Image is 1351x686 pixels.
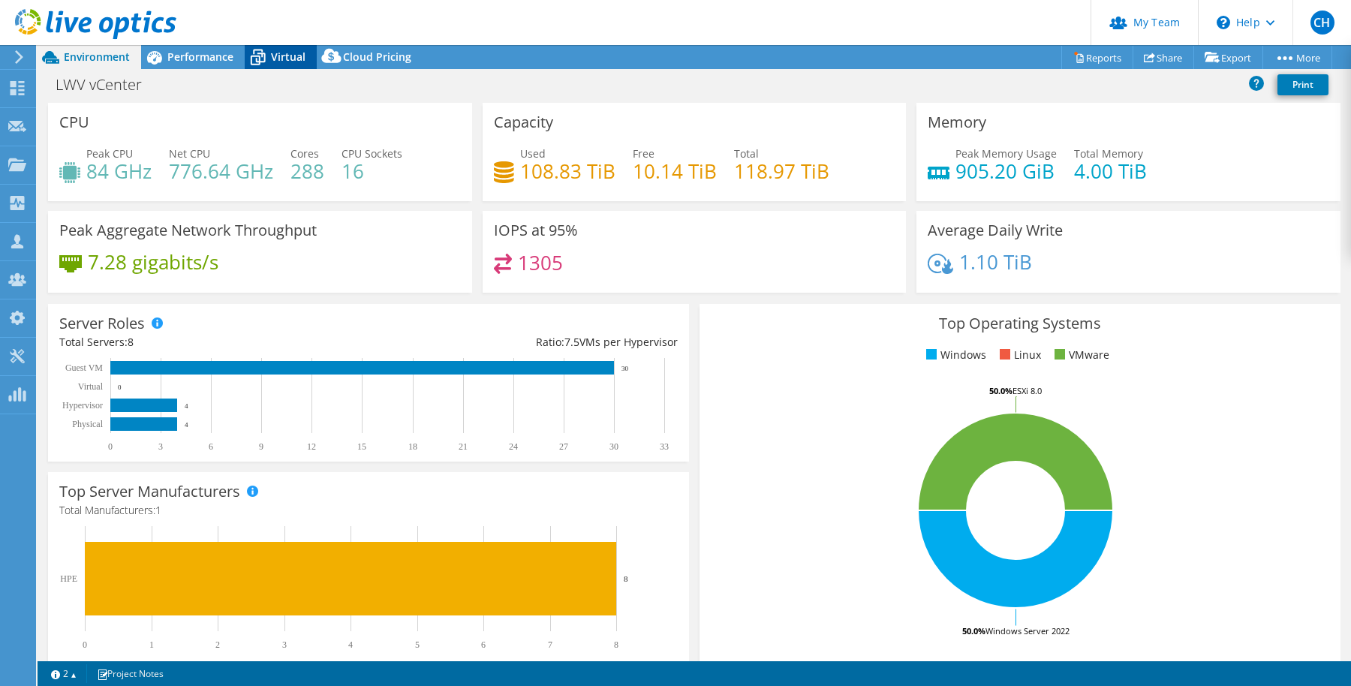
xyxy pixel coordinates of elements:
[59,502,678,519] h4: Total Manufacturers:
[955,163,1057,179] h4: 905.20 GiB
[342,146,402,161] span: CPU Sockets
[307,441,316,452] text: 12
[955,146,1057,161] span: Peak Memory Usage
[633,146,654,161] span: Free
[494,114,553,131] h3: Capacity
[1074,163,1147,179] h4: 4.00 TiB
[614,639,618,650] text: 8
[271,50,305,64] span: Virtual
[520,163,615,179] h4: 108.83 TiB
[185,402,188,410] text: 4
[564,335,579,349] span: 7.5
[1277,74,1328,95] a: Print
[149,639,154,650] text: 1
[282,639,287,650] text: 3
[621,365,629,372] text: 30
[72,419,103,429] text: Physical
[928,222,1063,239] h3: Average Daily Write
[518,254,563,271] h4: 1305
[481,639,486,650] text: 6
[1217,16,1230,29] svg: \n
[1074,146,1143,161] span: Total Memory
[660,441,669,452] text: 33
[509,441,518,452] text: 24
[1012,385,1042,396] tspan: ESXi 8.0
[118,384,122,391] text: 0
[59,114,89,131] h3: CPU
[996,347,1041,363] li: Linux
[65,363,103,373] text: Guest VM
[108,441,113,452] text: 0
[734,163,829,179] h4: 118.97 TiB
[41,664,87,683] a: 2
[624,574,628,583] text: 8
[520,146,546,161] span: Used
[209,441,213,452] text: 6
[259,441,263,452] text: 9
[185,421,188,429] text: 4
[1193,46,1263,69] a: Export
[167,50,233,64] span: Performance
[962,625,985,636] tspan: 50.0%
[59,222,317,239] h3: Peak Aggregate Network Throughput
[59,483,240,500] h3: Top Server Manufacturers
[86,146,133,161] span: Peak CPU
[343,50,411,64] span: Cloud Pricing
[86,163,152,179] h4: 84 GHz
[633,163,717,179] h4: 10.14 TiB
[1133,46,1194,69] a: Share
[128,335,134,349] span: 8
[342,163,402,179] h4: 16
[88,254,218,270] h4: 7.28 gigabits/s
[83,639,87,650] text: 0
[158,441,163,452] text: 3
[559,441,568,452] text: 27
[169,163,273,179] h4: 776.64 GHz
[985,625,1070,636] tspan: Windows Server 2022
[1051,347,1109,363] li: VMware
[290,146,319,161] span: Cores
[408,441,417,452] text: 18
[922,347,986,363] li: Windows
[734,146,759,161] span: Total
[357,441,366,452] text: 15
[548,639,552,650] text: 7
[348,639,353,650] text: 4
[459,441,468,452] text: 21
[78,381,104,392] text: Virtual
[989,385,1012,396] tspan: 50.0%
[169,146,210,161] span: Net CPU
[928,114,986,131] h3: Memory
[62,400,103,411] text: Hypervisor
[59,334,369,351] div: Total Servers:
[155,503,161,517] span: 1
[64,50,130,64] span: Environment
[59,315,145,332] h3: Server Roles
[959,254,1032,270] h4: 1.10 TiB
[711,315,1329,332] h3: Top Operating Systems
[290,163,324,179] h4: 288
[1310,11,1334,35] span: CH
[494,222,578,239] h3: IOPS at 95%
[215,639,220,650] text: 2
[60,573,77,584] text: HPE
[86,664,174,683] a: Project Notes
[1262,46,1332,69] a: More
[49,77,165,93] h1: LWV vCenter
[369,334,678,351] div: Ratio: VMs per Hypervisor
[609,441,618,452] text: 30
[1061,46,1133,69] a: Reports
[415,639,420,650] text: 5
